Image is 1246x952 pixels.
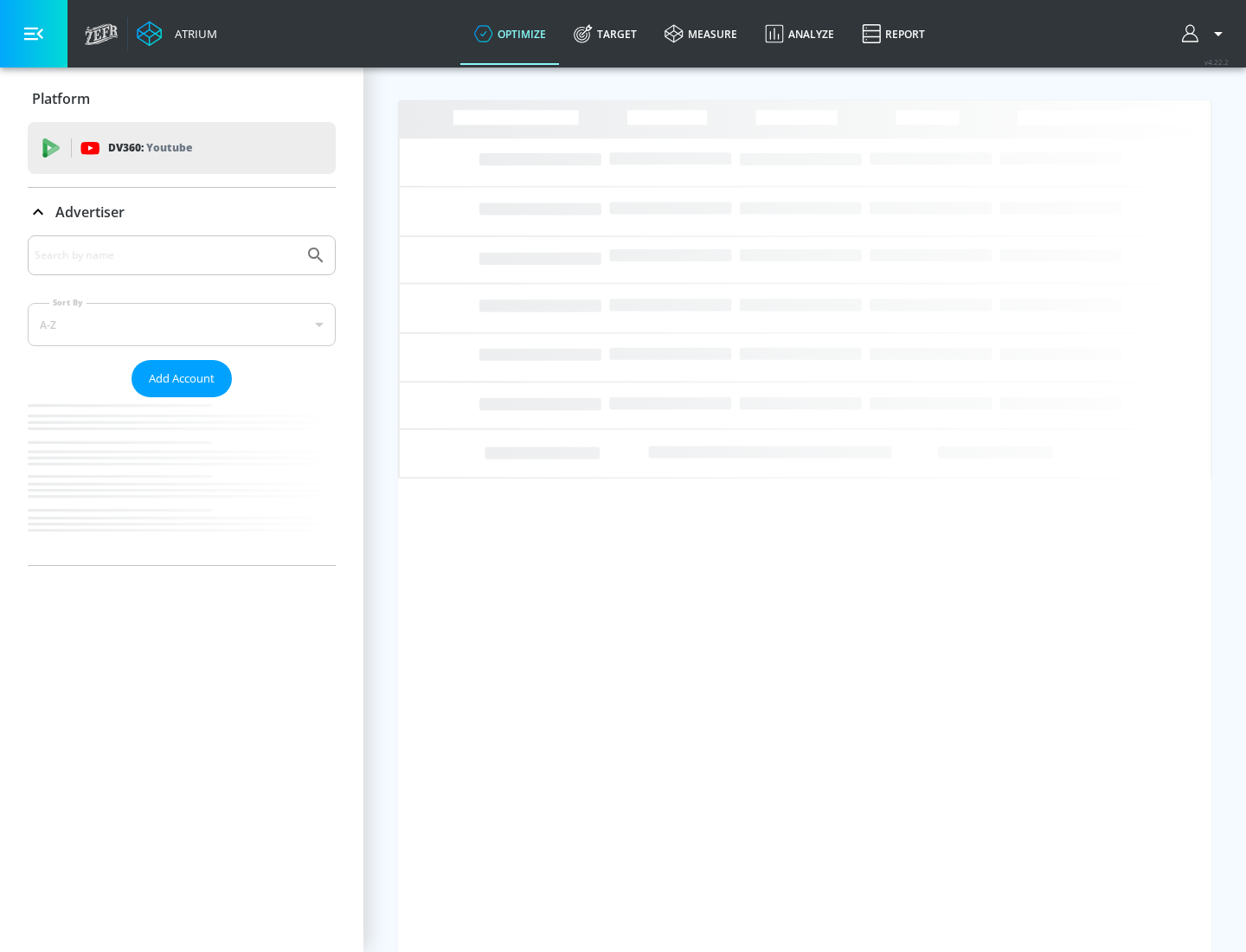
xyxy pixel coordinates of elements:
div: A-Z [28,303,336,346]
div: Platform [28,74,336,123]
p: DV360: [108,138,192,158]
label: Sort By [49,297,87,308]
a: Analyze [751,3,848,65]
p: Platform [32,89,90,108]
div: DV360: Youtube [28,122,336,174]
a: Atrium [137,21,217,47]
a: optimize [460,3,560,65]
span: v 4.22.2 [1204,57,1229,67]
input: Search by name [35,244,297,267]
div: Advertiser [28,235,336,565]
span: Add Account [149,369,215,389]
div: Atrium [168,26,217,42]
a: Report [848,3,939,65]
nav: list of Advertiser [28,397,336,565]
div: Advertiser [28,188,336,236]
a: measure [651,3,751,65]
p: Advertiser [55,203,125,222]
p: Youtube [146,138,192,157]
button: Add Account [132,360,232,397]
a: Target [560,3,651,65]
